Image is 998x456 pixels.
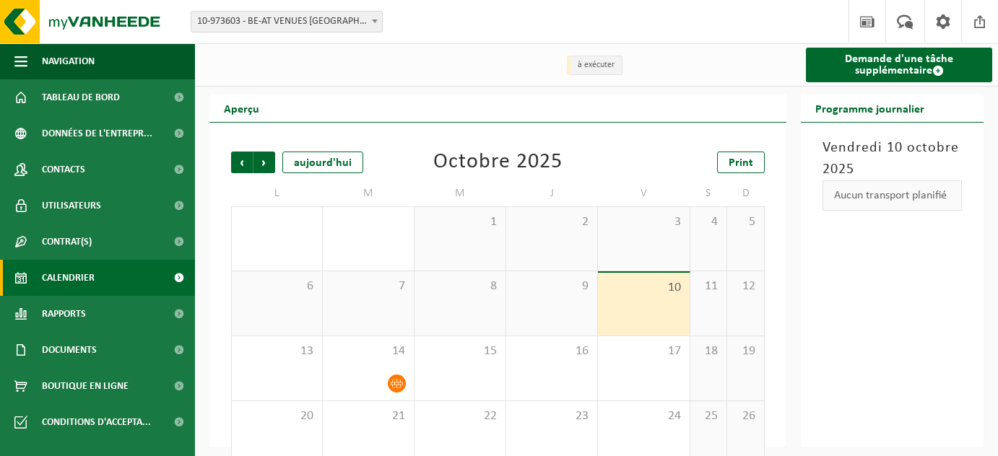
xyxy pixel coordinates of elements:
span: 24 [605,408,682,424]
td: J [506,180,598,206]
span: Contacts [42,152,85,188]
span: 12 [734,279,757,294]
div: Aucun transport planifié [823,180,962,211]
span: Documents [42,332,97,368]
span: 8 [422,279,498,294]
a: Demande d'une tâche supplémentaire [806,48,992,82]
td: V [598,180,690,206]
span: 4 [698,214,720,230]
span: 19 [734,343,757,359]
td: S [690,180,728,206]
a: Print [717,152,765,173]
span: 23 [513,408,590,424]
span: Calendrier [42,260,95,296]
div: Octobre 2025 [433,152,563,173]
td: D [727,180,765,206]
li: à exécuter [567,56,622,75]
span: 21 [330,408,407,424]
span: Contrat(s) [42,224,92,260]
span: 15 [422,343,498,359]
span: 5 [734,214,757,230]
span: 7 [330,279,407,294]
td: L [231,180,323,206]
span: Conditions d'accepta... [42,404,151,440]
span: Suivant [253,152,275,173]
span: 14 [330,343,407,359]
span: 9 [513,279,590,294]
span: 17 [605,343,682,359]
span: Navigation [42,43,95,79]
div: aujourd'hui [282,152,363,173]
span: 2 [513,214,590,230]
span: 11 [698,279,720,294]
span: Print [729,157,753,169]
span: 16 [513,343,590,359]
span: 13 [239,343,315,359]
span: 20 [239,408,315,424]
span: 6 [239,279,315,294]
span: 22 [422,408,498,424]
span: 1 [422,214,498,230]
span: Précédent [231,152,253,173]
span: Tableau de bord [42,79,120,115]
h3: Vendredi 10 octobre 2025 [823,137,962,180]
h2: Aperçu [209,94,274,122]
td: M [415,180,506,206]
span: Boutique en ligne [42,368,129,404]
span: 3 [605,214,682,230]
span: 25 [698,408,720,424]
span: 10 [605,280,682,296]
span: Données de l'entrepr... [42,115,152,152]
span: Rapports [42,296,86,332]
span: 10-973603 - BE-AT VENUES NV - FOREST [191,11,383,32]
span: 18 [698,343,720,359]
span: 26 [734,408,757,424]
span: Utilisateurs [42,188,101,224]
span: 10-973603 - BE-AT VENUES NV - FOREST [191,12,382,32]
td: M [323,180,415,206]
h2: Programme journalier [801,94,939,122]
